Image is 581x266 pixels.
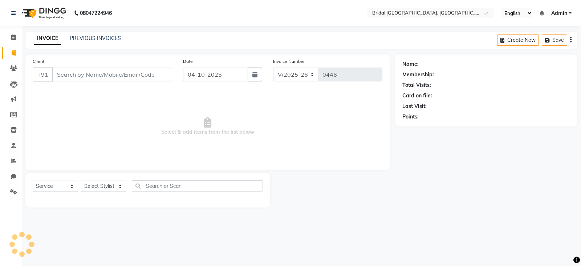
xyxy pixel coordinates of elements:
div: Card on file: [402,92,432,100]
label: Client [33,58,44,65]
a: INVOICE [34,32,61,45]
div: Last Visit: [402,102,427,110]
div: Name: [402,60,419,68]
input: Search by Name/Mobile/Email/Code [52,68,172,81]
button: Create New [497,35,539,46]
label: Date [183,58,193,65]
div: Points: [402,113,419,121]
span: Admin [551,9,567,17]
label: Invoice Number [273,58,305,65]
img: logo [19,3,68,23]
button: +91 [33,68,53,81]
div: Membership: [402,71,434,78]
b: 08047224946 [80,3,112,23]
button: Save [542,35,567,46]
div: Total Visits: [402,81,431,89]
span: Select & add items from the list below [33,90,382,163]
a: PREVIOUS INVOICES [70,35,121,41]
input: Search or Scan [132,180,263,192]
